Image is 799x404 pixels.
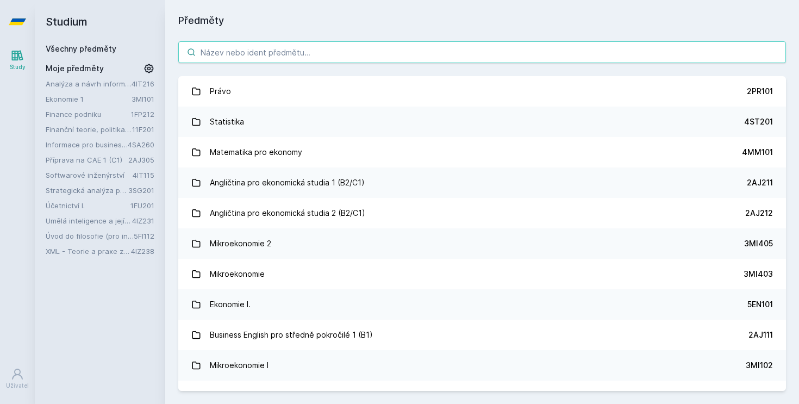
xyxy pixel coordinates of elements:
a: Analýza a návrh informačních systémů [46,78,132,89]
a: Ekonomie I. 5EN101 [178,289,786,320]
a: 1FP212 [131,110,154,119]
h1: Předměty [178,13,786,28]
div: Mikroekonomie I [210,355,269,376]
div: Matematika pro ekonomy [210,141,302,163]
a: Právo 2PR101 [178,76,786,107]
a: 3MI101 [132,95,154,103]
span: Moje předměty [46,63,104,74]
a: Study [2,43,33,77]
a: 11F201 [132,125,154,134]
a: Uživatel [2,362,33,395]
a: Mikroekonomie 2 3MI405 [178,228,786,259]
a: Statistika 4ST201 [178,107,786,137]
a: 1FU201 [130,201,154,210]
a: Všechny předměty [46,44,116,53]
a: 5FI112 [134,232,154,240]
div: 5EN101 [747,299,773,310]
div: Business English pro středně pokročilé 1 (B1) [210,324,373,346]
div: Právo [210,80,231,102]
div: 4MM101 [742,147,773,158]
a: Ekonomie 1 [46,94,132,104]
a: Softwarové inženýrství [46,170,133,181]
div: 4ST201 [744,116,773,127]
a: XML - Teorie a praxe značkovacích jazyků [46,246,131,257]
a: Angličtina pro ekonomická studia 1 (B2/C1) 2AJ211 [178,167,786,198]
div: 3MI102 [746,360,773,371]
a: Účetnictví I. [46,200,130,211]
div: Study [10,63,26,71]
a: 2AJ305 [128,156,154,164]
a: Informace pro business (v angličtině) [46,139,128,150]
div: 3MI405 [744,238,773,249]
input: Název nebo ident předmětu… [178,41,786,63]
a: Umělá inteligence a její aplikace [46,215,132,226]
div: 5HD200 [743,390,773,401]
a: Finanční teorie, politika a instituce [46,124,132,135]
div: 2PR101 [747,86,773,97]
div: 2AJ212 [745,208,773,219]
div: Ekonomie I. [210,294,251,315]
a: Matematika pro ekonomy 4MM101 [178,137,786,167]
div: Mikroekonomie 2 [210,233,271,254]
a: 4IZ231 [132,216,154,225]
div: Angličtina pro ekonomická studia 2 (B2/C1) [210,202,365,224]
a: 4SA260 [128,140,154,149]
div: Mikroekonomie [210,263,265,285]
div: 2AJ211 [747,177,773,188]
div: Angličtina pro ekonomická studia 1 (B2/C1) [210,172,365,194]
div: Statistika [210,111,244,133]
a: Finance podniku [46,109,131,120]
a: 3SG201 [128,186,154,195]
a: 4IT216 [132,79,154,88]
div: Uživatel [6,382,29,390]
a: Business English pro středně pokročilé 1 (B1) 2AJ111 [178,320,786,350]
a: Mikroekonomie I 3MI102 [178,350,786,381]
a: 4IT115 [133,171,154,179]
a: Příprava na CAE 1 (C1) [46,154,128,165]
a: 4IZ238 [131,247,154,256]
a: Úvod do filosofie (pro informatiky) [46,231,134,241]
a: Mikroekonomie 3MI403 [178,259,786,289]
a: Strategická analýza pro informatiky a statistiky [46,185,128,196]
div: 2AJ111 [748,330,773,340]
a: Angličtina pro ekonomická studia 2 (B2/C1) 2AJ212 [178,198,786,228]
div: 3MI403 [744,269,773,279]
